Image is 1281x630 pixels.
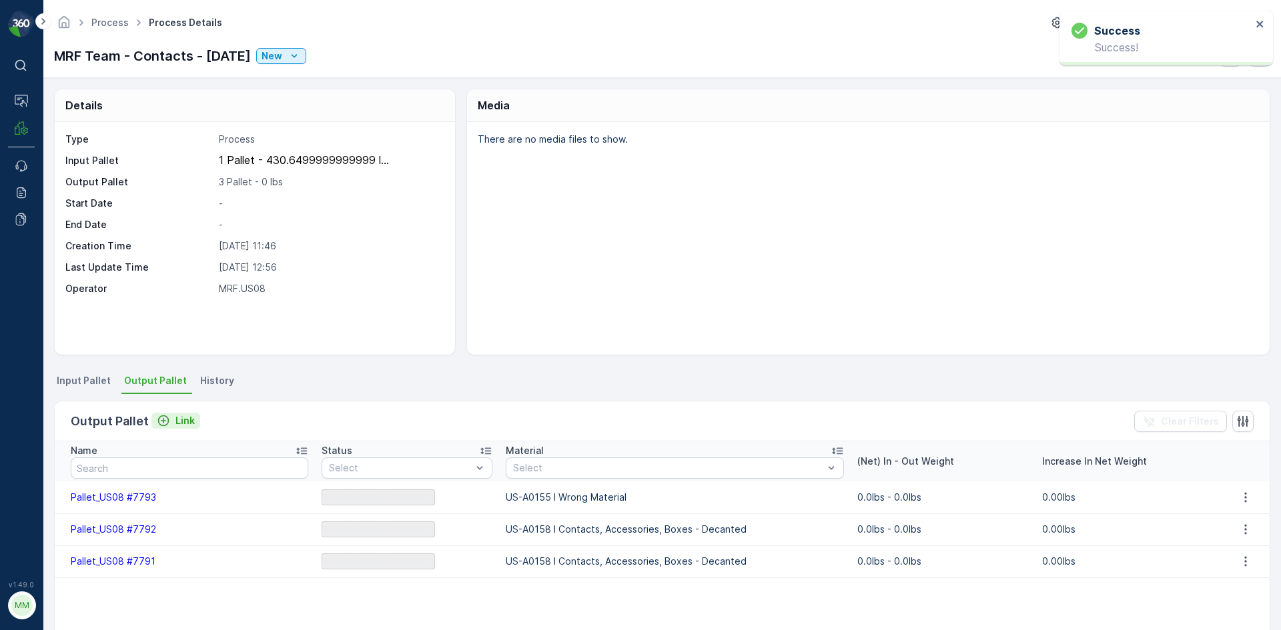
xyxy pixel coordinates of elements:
[57,20,71,31] a: Homepage
[71,444,97,457] p: Name
[124,374,187,387] span: Output Pallet
[65,261,213,274] p: Last Update Time
[91,17,129,28] a: Process
[219,261,441,274] p: [DATE] 12:56
[851,481,1035,513] td: 0.0lbs - 0.0lbs
[11,595,33,616] div: MM
[851,513,1035,545] td: 0.0lbs - 0.0lbs
[262,49,282,63] p: New
[8,581,35,589] span: v 1.49.0
[8,591,35,619] button: MM
[1035,545,1220,577] td: 0.00lbs
[323,555,434,568] p: In Progress-Processing
[322,521,435,537] button: In Progress-Processing
[323,491,434,504] p: In Progress-Processing
[65,218,213,231] p: End Date
[65,282,213,295] p: Operator
[175,414,195,427] p: Link
[322,553,435,569] button: In Progress-Processing
[219,239,441,253] p: [DATE] 11:46
[219,175,441,189] p: 3 Pallet - 0 lbs
[1161,415,1219,428] p: Clear Filters
[65,154,213,167] p: Input Pallet
[851,545,1035,577] td: 0.0lbs - 0.0lbs
[146,16,225,29] span: Process Details
[1035,481,1220,513] td: 0.00lbs
[219,197,441,210] p: -
[65,175,213,189] p: Output Pallet
[219,154,389,166] p: 1 Pallet - 430.6499999999999 l...
[65,197,213,210] p: Start Date
[65,133,213,146] p: Type
[1256,19,1265,31] button: close
[219,133,441,146] p: Process
[857,455,954,468] p: (Net) In - Out Weight
[513,461,823,475] p: Select
[322,444,352,457] p: Status
[219,282,441,295] p: MRF.US08
[71,555,155,567] a: Pallet_US08 #7791
[256,48,306,64] button: New
[219,218,441,231] p: -
[151,413,200,429] button: Link
[329,461,472,475] p: Select
[506,444,544,457] p: Material
[71,523,156,535] a: Pallet_US08 #7792
[71,457,308,479] input: Search
[1134,411,1227,432] button: Clear Filters
[54,46,251,66] p: MRF Team - Contacts - [DATE]
[8,11,35,37] img: logo
[478,133,1256,146] p: There are no media files to show.
[322,489,435,505] button: In Progress-Processing
[1035,513,1220,545] td: 0.00lbs
[499,481,851,513] td: US-A0155 I Wrong Material
[71,412,149,431] p: Output Pallet
[1094,23,1140,39] h3: Success
[323,523,434,536] p: In Progress-Processing
[57,374,111,387] span: Input Pallet
[499,513,851,545] td: US-A0158 I Contacts, Accessories, Boxes - Decanted
[65,239,213,253] p: Creation Time
[71,491,156,503] a: Pallet_US08 #7793
[1072,41,1252,53] p: Success!
[478,97,510,113] p: Media
[1042,455,1147,468] p: Increase In Net Weight
[200,374,234,387] span: History
[499,545,851,577] td: US-A0158 I Contacts, Accessories, Boxes - Decanted
[65,97,103,113] p: Details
